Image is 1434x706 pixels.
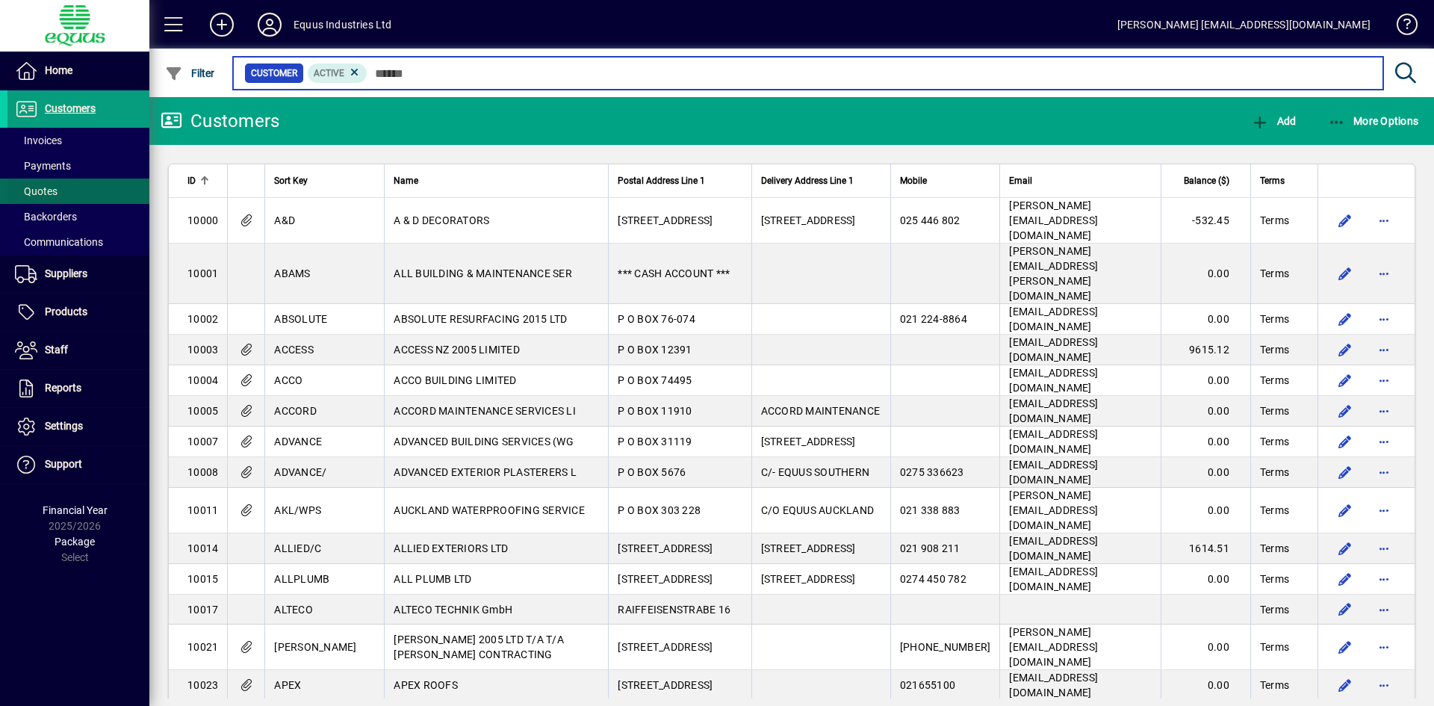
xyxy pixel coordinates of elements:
[1260,503,1289,518] span: Terms
[618,604,730,616] span: RAIFFEISENSTRABE 16
[1009,489,1098,531] span: [PERSON_NAME][EMAIL_ADDRESS][DOMAIN_NAME]
[7,204,149,229] a: Backorders
[7,128,149,153] a: Invoices
[618,173,705,189] span: Postal Address Line 1
[1260,572,1289,586] span: Terms
[618,573,713,585] span: [STREET_ADDRESS]
[618,374,692,386] span: P O BOX 74495
[187,466,218,478] span: 10008
[1372,536,1396,560] button: More options
[900,173,927,189] span: Mobile
[618,542,713,554] span: [STREET_ADDRESS]
[1009,306,1098,332] span: [EMAIL_ADDRESS][DOMAIN_NAME]
[187,679,218,691] span: 10023
[1009,173,1151,189] div: Email
[1333,635,1357,659] button: Edit
[618,466,686,478] span: P O BOX 5676
[1009,199,1098,241] span: [PERSON_NAME][EMAIL_ADDRESS][DOMAIN_NAME]
[900,573,966,585] span: 0274 450 782
[187,313,218,325] span: 10002
[394,267,572,279] span: ALL BUILDING & MAINTENANCE SER
[7,179,149,204] a: Quotes
[45,458,82,470] span: Support
[1372,598,1396,622] button: More options
[1161,625,1250,670] td: 0.00
[394,173,418,189] span: Name
[1372,338,1396,362] button: More options
[900,542,960,554] span: 021 908 211
[1161,457,1250,488] td: 0.00
[1372,368,1396,392] button: More options
[274,604,313,616] span: ALTECO
[198,11,246,38] button: Add
[394,214,489,226] span: A & D DECORATORS
[761,405,881,417] span: ACCORD MAINTENANCE
[187,344,218,356] span: 10003
[274,436,322,448] span: ADVANCE
[618,214,713,226] span: [STREET_ADDRESS]
[45,64,72,76] span: Home
[618,313,695,325] span: P O BOX 76-074
[7,153,149,179] a: Payments
[394,604,512,616] span: ALTECO TECHNIK GmbH
[1247,108,1300,134] button: Add
[394,573,471,585] span: ALL PLUMB LTD
[161,60,219,87] button: Filter
[761,173,854,189] span: Delivery Address Line 1
[15,211,77,223] span: Backorders
[274,466,326,478] span: ADVANCE/
[45,382,81,394] span: Reports
[187,214,218,226] span: 10000
[1260,312,1289,326] span: Terms
[394,405,576,417] span: ACCORD MAINTENANCE SERVICES LI
[1333,567,1357,591] button: Edit
[1260,541,1289,556] span: Terms
[1333,399,1357,423] button: Edit
[274,344,314,356] span: ACCESS
[274,214,295,226] span: A&D
[45,306,87,318] span: Products
[187,573,218,585] span: 10015
[7,256,149,293] a: Suppliers
[15,134,62,146] span: Invoices
[1372,430,1396,453] button: More options
[1333,460,1357,484] button: Edit
[274,267,310,279] span: ABAMS
[761,436,856,448] span: [STREET_ADDRESS]
[1009,397,1098,424] span: [EMAIL_ADDRESS][DOMAIN_NAME]
[1009,535,1098,562] span: [EMAIL_ADDRESS][DOMAIN_NAME]
[1333,208,1357,232] button: Edit
[187,374,218,386] span: 10004
[394,504,585,516] span: AUCKLAND WATERPROOFING SERVICE
[1161,396,1250,427] td: 0.00
[1009,566,1098,592] span: [EMAIL_ADDRESS][DOMAIN_NAME]
[618,504,701,516] span: P O BOX 303 228
[294,13,392,37] div: Equus Industries Ltd
[618,436,692,448] span: P O BOX 31119
[761,504,875,516] span: C/O EQUUS AUCKLAND
[1372,261,1396,285] button: More options
[251,66,297,81] span: Customer
[900,641,991,653] span: [PHONE_NUMBER]
[187,173,218,189] div: ID
[1260,403,1289,418] span: Terms
[1009,245,1098,302] span: [PERSON_NAME][EMAIL_ADDRESS][PERSON_NAME][DOMAIN_NAME]
[15,236,103,248] span: Communications
[900,313,967,325] span: 021 224-8864
[1372,460,1396,484] button: More options
[394,173,599,189] div: Name
[45,102,96,114] span: Customers
[394,466,577,478] span: ADVANCED EXTERIOR PLASTERERS L
[1385,3,1415,52] a: Knowledge Base
[1260,602,1289,617] span: Terms
[1009,173,1032,189] span: Email
[1333,338,1357,362] button: Edit
[1161,365,1250,396] td: 0.00
[900,504,960,516] span: 021 338 883
[900,679,955,691] span: 021655100
[1333,536,1357,560] button: Edit
[187,405,218,417] span: 10005
[45,344,68,356] span: Staff
[7,294,149,331] a: Products
[187,504,218,516] span: 10011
